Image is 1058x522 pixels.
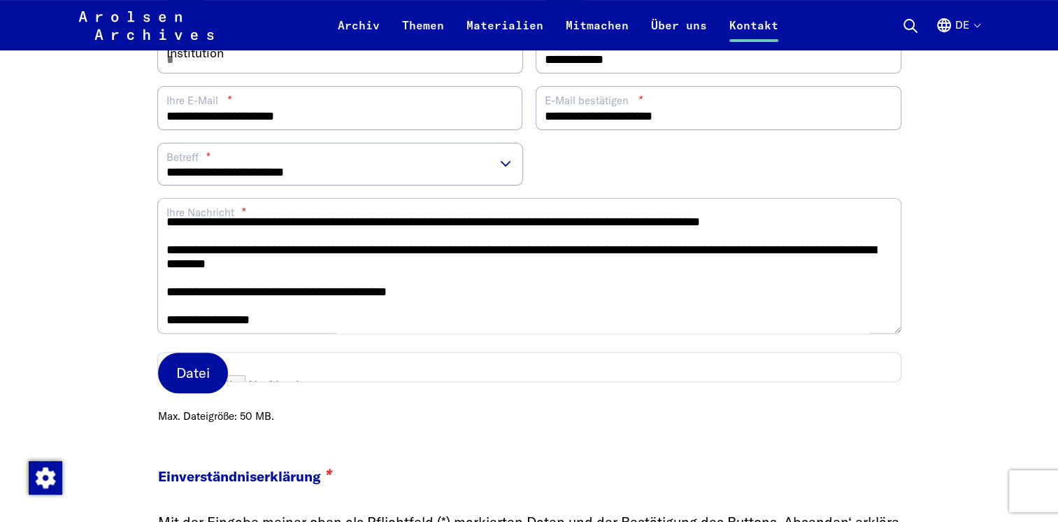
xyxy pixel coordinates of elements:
[158,400,901,425] span: Max. Dateigröße: 50 MB.
[327,8,789,42] nav: Primär
[158,438,901,498] legend: Einverständniserklärung
[640,17,718,50] a: Über uns
[29,461,62,495] img: Zustimmung ändern
[555,17,640,50] a: Mitmachen
[327,17,391,50] a: Archiv
[158,353,228,393] label: Datei
[455,17,555,50] a: Materialien
[391,17,455,50] a: Themen
[936,17,980,50] button: Deutsch, Sprachauswahl
[718,17,789,50] a: Kontakt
